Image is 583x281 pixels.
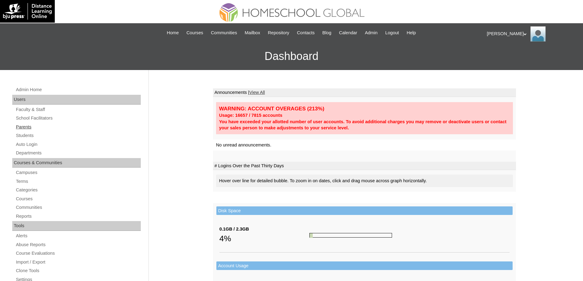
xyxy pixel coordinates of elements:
[15,204,141,211] a: Communities
[249,90,265,95] a: View All
[186,29,203,36] span: Courses
[219,226,309,232] div: 0.1GB / 2.3GB
[319,29,334,36] a: Blog
[339,29,357,36] span: Calendar
[487,26,577,42] div: [PERSON_NAME]
[15,141,141,148] a: Auto Login
[12,221,141,231] div: Tools
[15,241,141,249] a: Abuse Reports
[407,29,416,36] span: Help
[242,29,263,36] a: Mailbox
[3,43,580,70] h3: Dashboard
[294,29,318,36] a: Contacts
[219,232,309,245] div: 4%
[365,29,378,36] span: Admin
[404,29,419,36] a: Help
[15,106,141,113] a: Faculty & Staff
[322,29,331,36] span: Blog
[164,29,182,36] a: Home
[213,88,516,97] td: Announcements |
[213,162,516,170] td: # Logins Over the Past Thirty Days
[385,29,399,36] span: Logout
[15,195,141,203] a: Courses
[382,29,402,36] a: Logout
[15,114,141,122] a: School Facilitators
[15,149,141,157] a: Departments
[167,29,179,36] span: Home
[219,105,510,112] div: WARNING: ACCOUNT OVERAGES (213%)
[297,29,315,36] span: Contacts
[265,29,292,36] a: Repository
[15,178,141,185] a: Terms
[336,29,360,36] a: Calendar
[213,139,516,151] td: No unread announcements.
[15,169,141,176] a: Campuses
[183,29,206,36] a: Courses
[219,113,282,118] strong: Usage: 16657 / 7815 accounts
[216,206,513,215] td: Disk Space
[15,123,141,131] a: Parents
[362,29,381,36] a: Admin
[15,132,141,139] a: Students
[3,3,52,20] img: logo-white.png
[15,250,141,257] a: Course Evaluations
[15,258,141,266] a: Import / Export
[216,261,513,270] td: Account Usage
[268,29,289,36] span: Repository
[15,186,141,194] a: Categories
[12,158,141,168] div: Courses & Communities
[216,175,513,187] div: Hover over line for detailed bubble. To zoom in on dates, click and drag mouse across graph horiz...
[208,29,240,36] a: Communities
[15,267,141,275] a: Clone Tools
[15,86,141,94] a: Admin Home
[245,29,260,36] span: Mailbox
[211,29,237,36] span: Communities
[219,119,510,131] div: You have exceeded your allotted number of user accounts. To avoid additional charges you may remo...
[15,213,141,220] a: Reports
[15,232,141,240] a: Alerts
[530,26,546,42] img: Ariane Ebuen
[12,95,141,105] div: Users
